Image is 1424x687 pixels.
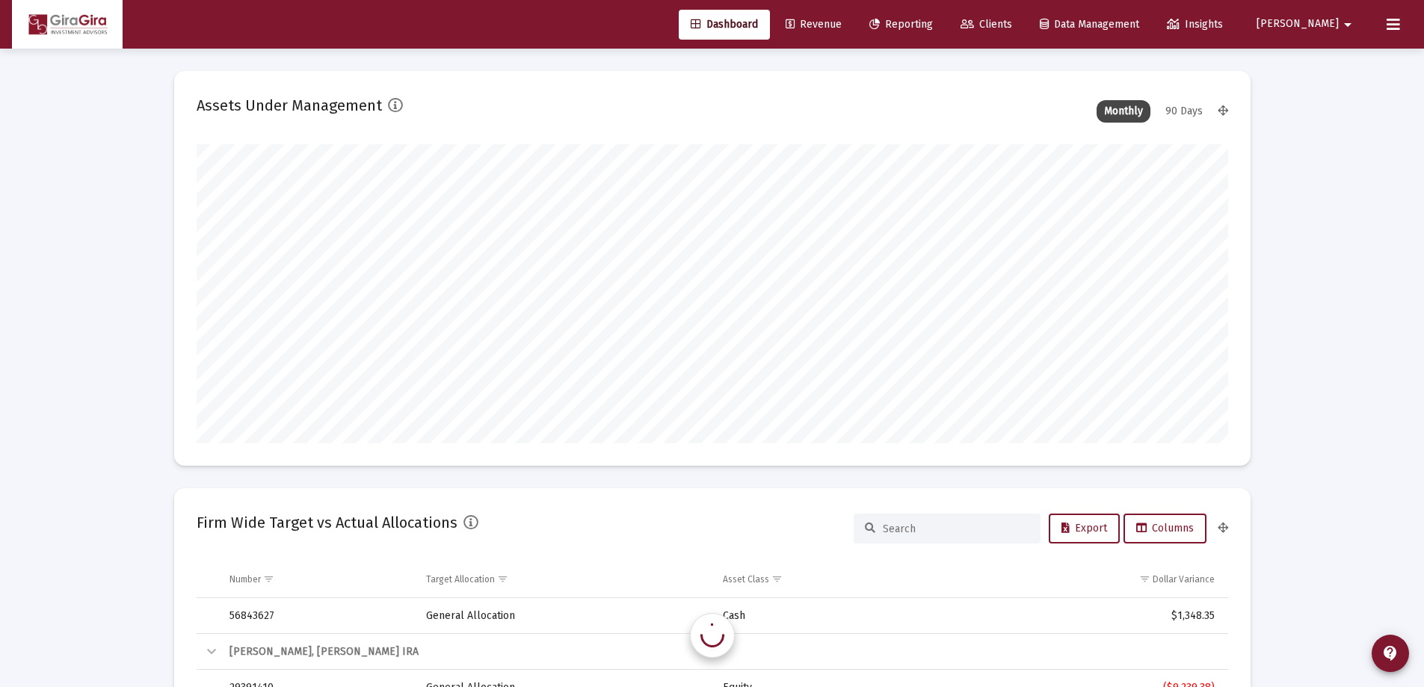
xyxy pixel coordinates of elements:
a: Clients [949,10,1024,40]
button: Columns [1124,514,1206,543]
div: 90 Days [1158,100,1210,123]
h2: Assets Under Management [197,93,382,117]
button: [PERSON_NAME] [1239,9,1375,39]
span: Show filter options for column 'Dollar Variance' [1139,573,1150,585]
button: Export [1049,514,1120,543]
input: Search [883,523,1029,535]
div: [PERSON_NAME], [PERSON_NAME] IRA [229,644,1215,659]
span: Show filter options for column 'Target Allocation' [497,573,508,585]
td: 56843627 [219,598,416,634]
span: Insights [1167,18,1223,31]
td: Column Number [219,561,416,597]
span: [PERSON_NAME] [1257,18,1339,31]
span: Export [1061,522,1107,534]
td: Column Dollar Variance [943,561,1227,597]
span: Revenue [786,18,842,31]
td: Cash [712,598,943,634]
span: Reporting [869,18,933,31]
img: Dashboard [23,10,111,40]
td: Column Target Allocation [416,561,712,597]
td: Collapse [197,634,219,670]
td: Column Asset Class [712,561,943,597]
div: $1,348.35 [953,609,1214,623]
td: General Allocation [416,598,712,634]
div: Monthly [1097,100,1150,123]
div: Dollar Variance [1153,573,1215,585]
a: Revenue [774,10,854,40]
div: Number [229,573,261,585]
span: Show filter options for column 'Number' [263,573,274,585]
mat-icon: arrow_drop_down [1339,10,1357,40]
mat-icon: contact_support [1381,644,1399,662]
span: Columns [1136,522,1194,534]
a: Data Management [1028,10,1151,40]
span: Dashboard [691,18,758,31]
div: Asset Class [723,573,769,585]
div: Target Allocation [426,573,495,585]
a: Dashboard [679,10,770,40]
h2: Firm Wide Target vs Actual Allocations [197,511,457,534]
a: Insights [1155,10,1235,40]
span: Show filter options for column 'Asset Class' [771,573,783,585]
a: Reporting [857,10,945,40]
span: Data Management [1040,18,1139,31]
span: Clients [961,18,1012,31]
